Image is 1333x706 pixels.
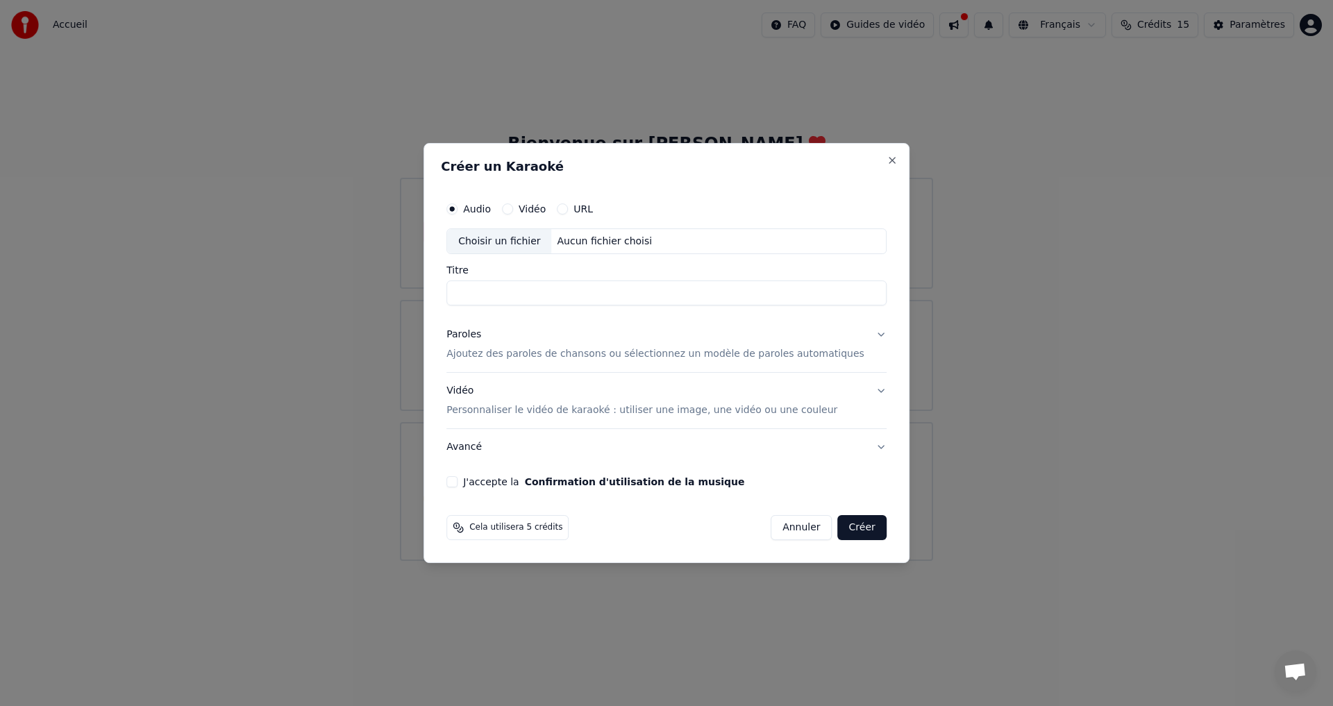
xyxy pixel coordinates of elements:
[838,515,887,540] button: Créer
[447,229,551,254] div: Choisir un fichier
[771,515,832,540] button: Annuler
[441,160,892,173] h2: Créer un Karaoké
[446,328,481,342] div: Paroles
[446,266,887,276] label: Titre
[552,235,658,249] div: Aucun fichier choisi
[446,403,837,417] p: Personnaliser le vidéo de karaoké : utiliser une image, une vidéo ou une couleur
[446,348,864,362] p: Ajoutez des paroles de chansons ou sélectionnez un modèle de paroles automatiques
[446,317,887,373] button: ParolesAjoutez des paroles de chansons ou sélectionnez un modèle de paroles automatiques
[463,477,744,487] label: J'accepte la
[463,204,491,214] label: Audio
[446,373,887,429] button: VidéoPersonnaliser le vidéo de karaoké : utiliser une image, une vidéo ou une couleur
[469,522,562,533] span: Cela utilisera 5 crédits
[519,204,546,214] label: Vidéo
[446,429,887,465] button: Avancé
[446,385,837,418] div: Vidéo
[525,477,745,487] button: J'accepte la
[573,204,593,214] label: URL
